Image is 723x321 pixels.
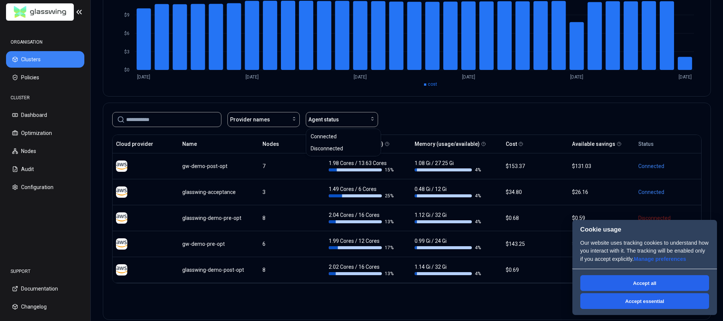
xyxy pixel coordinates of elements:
div: Connected [638,162,698,170]
div: $34.80 [506,188,565,196]
p: Our website uses tracking cookies to understand how you interact with it. The tracking will be en... [572,239,717,269]
button: Name [182,136,197,151]
button: Dashboard [6,107,84,123]
tspan: [DATE] [570,74,583,80]
div: ORGANISATION [6,35,84,50]
div: 4 % [415,167,481,173]
div: 25 % [329,193,395,199]
img: aws [116,160,127,172]
div: 1.14 Gi / 32 Gi [415,263,481,277]
button: Accept essential [580,293,709,309]
div: $0.68 [506,214,565,222]
tspan: [DATE] [137,74,150,80]
span: Connected [311,133,337,140]
div: 8 [262,266,322,274]
div: 6 [262,240,322,248]
div: 1.98 Cores / 13.63 Cores [329,159,395,173]
button: Optimization [6,125,84,141]
span: Agent status [308,116,339,123]
tspan: [DATE] [354,74,367,80]
div: 0.48 Gi / 12 Gi [415,185,481,199]
button: Audit [6,161,84,177]
span: Disconnected [311,145,343,152]
button: Policies [6,69,84,86]
tspan: $9 [124,12,130,18]
button: Cost [506,136,517,151]
button: Configuration [6,179,84,195]
div: 13 % [329,271,395,277]
div: Connected [638,188,698,196]
div: $26.16 [572,188,631,196]
tspan: $3 [124,49,130,55]
div: gw-demo-pre-opt [182,240,256,248]
button: Documentation [6,280,84,297]
div: 1.49 Cores / 6 Cores [329,185,395,199]
button: Memory (usage/available) [415,136,480,151]
div: glasswing-demo-post-opt [182,266,256,274]
div: 13 % [329,219,395,225]
div: 0.99 Gi / 24 Gi [415,237,481,251]
button: Nodes [262,136,279,151]
button: Nodes [6,143,84,159]
div: 7 [262,162,322,170]
div: Disconnected [638,214,698,222]
div: CLUSTER [6,90,84,105]
div: $131.03 [572,162,631,170]
div: 3 [262,188,322,196]
div: $0.59 [572,214,631,222]
div: 1.12 Gi / 32 Gi [415,211,481,225]
div: 8 [262,214,322,222]
button: Provider names [227,112,300,127]
div: Status [638,140,654,148]
div: $153.37 [506,162,565,170]
tspan: [DATE] [462,74,475,80]
tspan: $0 [124,67,130,73]
div: 17 % [329,245,395,251]
a: Manage preferences [634,256,686,262]
span: Provider names [230,116,270,123]
h2: Cookie usage [572,226,717,233]
div: 1.08 Gi / 27.25 Gi [415,159,481,173]
div: 2.02 Cores / 16 Cores [329,263,395,277]
div: Suggestions [306,129,381,156]
div: $0.69 [506,266,565,274]
div: glasswing-demo-pre-opt [182,214,256,222]
tspan: [DATE] [246,74,259,80]
div: 1.99 Cores / 12 Cores [329,237,395,251]
div: 4 % [415,245,481,251]
div: 4 % [415,271,481,277]
button: Changelog [6,298,84,315]
div: 4 % [415,219,481,225]
div: 15 % [329,167,395,173]
img: aws [116,212,127,224]
div: 4 % [415,193,481,199]
div: gw-demo-post-opt [182,162,256,170]
button: Accept all [580,275,709,291]
div: $143.25 [506,240,565,248]
div: SUPPORT [6,264,84,279]
img: GlassWing [11,3,69,21]
span: cost [428,82,437,87]
tspan: $6 [124,31,130,36]
button: Cloud provider [116,136,153,151]
div: 2.04 Cores / 16 Cores [329,211,395,225]
div: glasswing-acceptance [182,188,256,196]
button: Agent status [306,112,378,127]
img: aws [116,186,127,198]
button: Available savings [572,136,615,151]
tspan: [DATE] [679,74,692,80]
img: aws [116,264,127,276]
img: aws [116,238,127,250]
button: Clusters [6,51,84,68]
